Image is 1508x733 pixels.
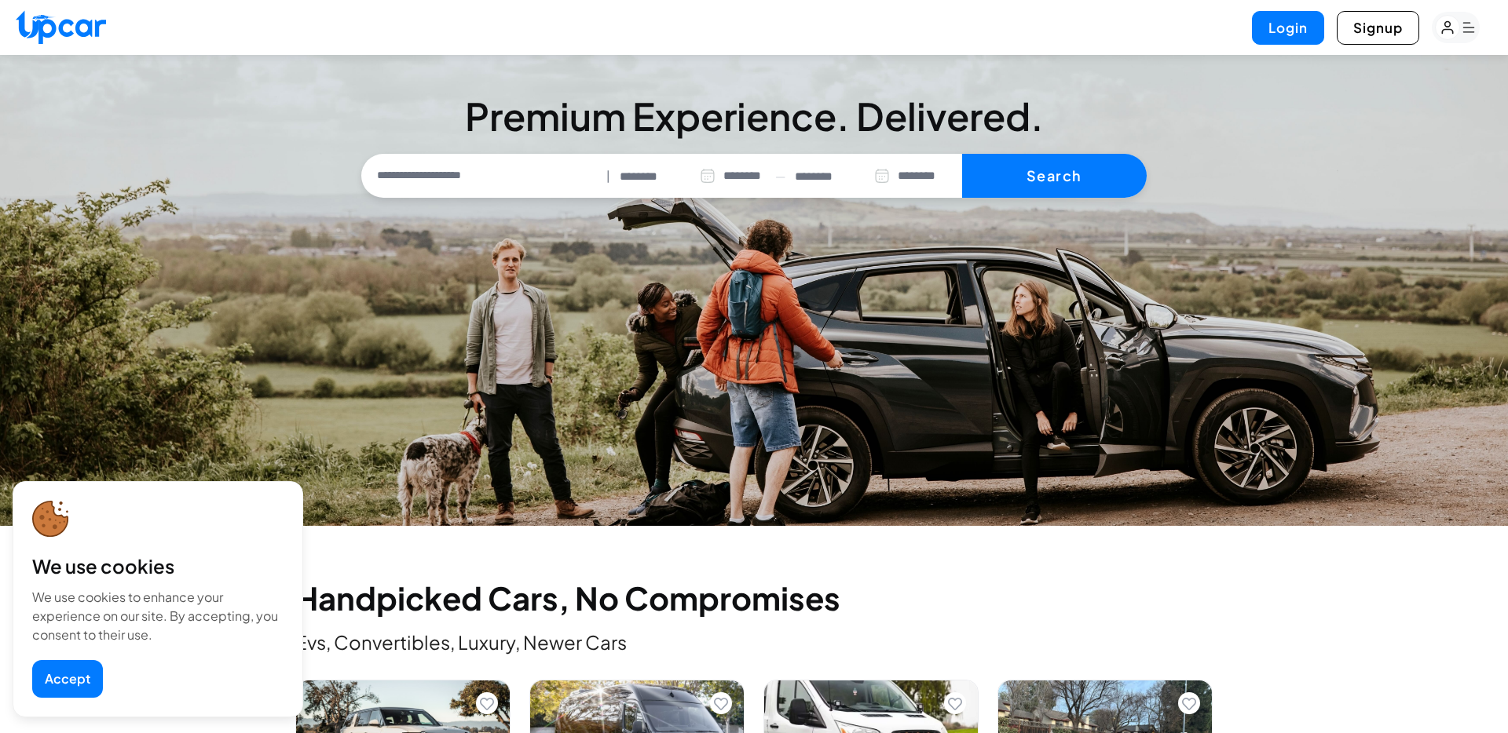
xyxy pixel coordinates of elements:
button: Add to favorites [710,692,732,714]
button: Accept [32,660,103,698]
button: Add to favorites [1178,692,1200,714]
h3: Premium Experience. Delivered. [361,97,1147,135]
img: cookie-icon.svg [32,501,69,538]
button: Add to favorites [476,692,498,714]
span: | [606,167,610,185]
button: Login [1252,11,1324,45]
div: We use cookies to enhance your experience on our site. By accepting, you consent to their use. [32,588,284,644]
button: Search [962,154,1147,198]
h2: Handpicked Cars, No Compromises [295,582,1213,614]
button: Add to favorites [944,692,966,714]
button: Signup [1337,11,1419,45]
span: — [775,167,785,185]
div: We use cookies [32,553,284,578]
img: Upcar Logo [16,10,106,44]
p: Evs, Convertibles, Luxury, Newer Cars [295,629,1213,655]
